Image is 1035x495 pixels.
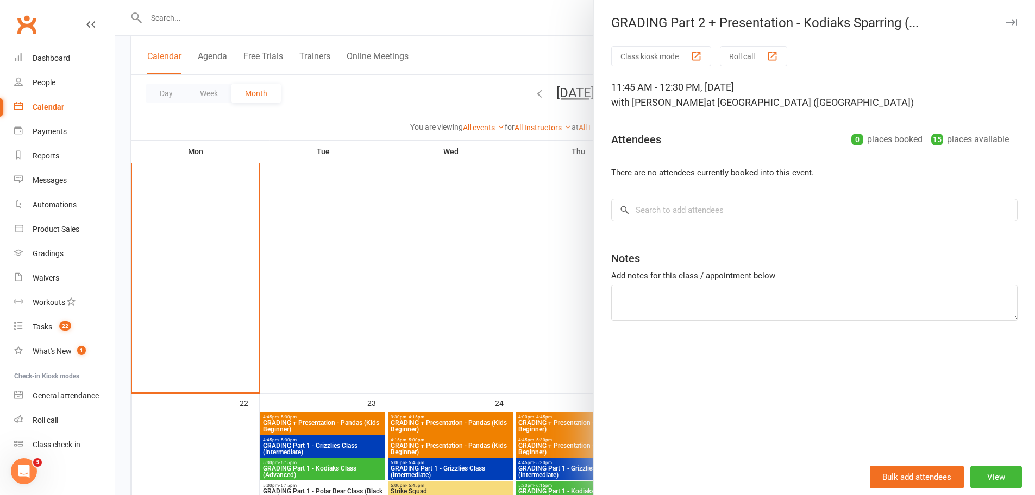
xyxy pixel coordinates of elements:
[611,269,1018,282] div: Add notes for this class / appointment below
[33,225,79,233] div: Product Sales
[14,168,115,193] a: Messages
[33,322,52,331] div: Tasks
[14,408,115,433] a: Roll call
[33,127,67,136] div: Payments
[851,134,863,145] div: 0
[14,193,115,217] a: Automations
[14,217,115,242] a: Product Sales
[77,346,86,355] span: 1
[611,132,661,147] div: Attendees
[14,242,115,266] a: Gradings
[33,458,42,467] span: 3
[33,298,65,307] div: Workouts
[931,132,1009,147] div: places available
[611,80,1018,110] div: 11:45 AM - 12:30 PM, [DATE]
[11,458,37,484] iframe: Intercom live chat
[33,391,99,400] div: General attendance
[33,151,59,160] div: Reports
[33,78,55,87] div: People
[14,46,115,71] a: Dashboard
[14,339,115,364] a: What's New1
[14,119,115,144] a: Payments
[931,134,943,145] div: 15
[14,95,115,119] a: Calendar
[720,46,787,66] button: Roll call
[13,11,40,38] a: Clubworx
[611,97,706,108] span: with [PERSON_NAME]
[611,166,1018,179] li: There are no attendees currently booked into this event.
[33,103,64,111] div: Calendar
[706,97,914,108] span: at [GEOGRAPHIC_DATA] ([GEOGRAPHIC_DATA])
[14,290,115,315] a: Workouts
[14,266,115,290] a: Waivers
[611,46,711,66] button: Class kiosk mode
[611,199,1018,221] input: Search to add attendees
[33,440,80,449] div: Class check-in
[14,315,115,339] a: Tasks 22
[14,71,115,95] a: People
[14,384,115,408] a: General attendance kiosk mode
[33,249,64,258] div: Gradings
[870,466,964,488] button: Bulk add attendees
[970,466,1022,488] button: View
[851,132,923,147] div: places booked
[33,274,59,282] div: Waivers
[594,15,1035,30] div: GRADING Part 2 + Presentation - Kodiaks Sparring (...
[33,200,77,209] div: Automations
[59,321,71,331] span: 22
[33,54,70,62] div: Dashboard
[33,176,67,185] div: Messages
[611,251,640,266] div: Notes
[33,416,58,424] div: Roll call
[33,347,72,356] div: What's New
[14,144,115,168] a: Reports
[14,433,115,457] a: Class kiosk mode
